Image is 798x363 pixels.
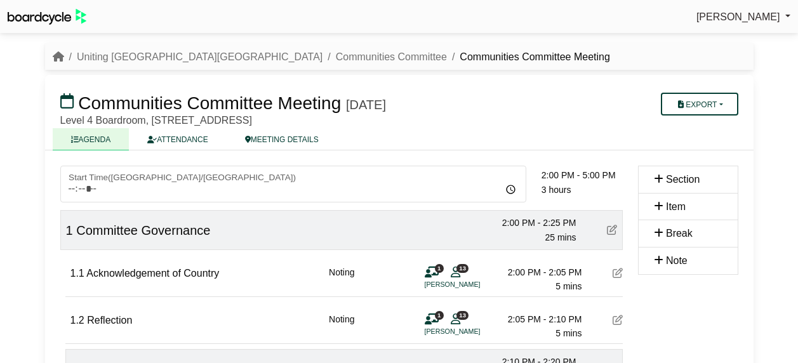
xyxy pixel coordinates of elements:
[425,326,520,337] li: [PERSON_NAME]
[447,49,610,65] li: Communities Committee Meeting
[60,115,252,126] span: Level 4 Boardroom, [STREET_ADDRESS]
[78,93,341,113] span: Communities Committee Meeting
[661,93,738,115] button: Export
[666,201,686,212] span: Item
[86,268,219,279] span: Acknowledgement of Country
[666,255,688,266] span: Note
[696,11,780,22] span: [PERSON_NAME]
[76,223,210,237] span: Committee Governance
[545,232,576,242] span: 25 mins
[493,312,582,326] div: 2:05 PM - 2:10 PM
[666,174,700,185] span: Section
[425,279,520,290] li: [PERSON_NAME]
[542,168,630,182] div: 2:00 PM - 5:00 PM
[346,97,386,112] div: [DATE]
[456,311,469,319] span: 13
[435,311,444,319] span: 1
[87,315,132,326] span: Reflection
[70,315,84,326] span: 1.2
[555,281,582,291] span: 5 mins
[329,265,354,294] div: Noting
[488,216,576,230] div: 2:00 PM - 2:25 PM
[66,223,73,237] span: 1
[53,128,130,150] a: AGENDA
[435,264,444,272] span: 1
[456,264,469,272] span: 13
[8,9,86,25] img: BoardcycleBlackGreen-aaafeed430059cb809a45853b8cf6d952af9d84e6e89e1f1685b34bfd5cb7d64.svg
[666,228,693,239] span: Break
[227,128,337,150] a: MEETING DETAILS
[542,185,571,195] span: 3 hours
[53,49,610,65] nav: breadcrumb
[555,328,582,338] span: 5 mins
[493,265,582,279] div: 2:00 PM - 2:05 PM
[129,128,226,150] a: ATTENDANCE
[336,51,447,62] a: Communities Committee
[696,9,790,25] a: [PERSON_NAME]
[329,312,354,341] div: Noting
[70,268,84,279] span: 1.1
[77,51,323,62] a: Uniting [GEOGRAPHIC_DATA][GEOGRAPHIC_DATA]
